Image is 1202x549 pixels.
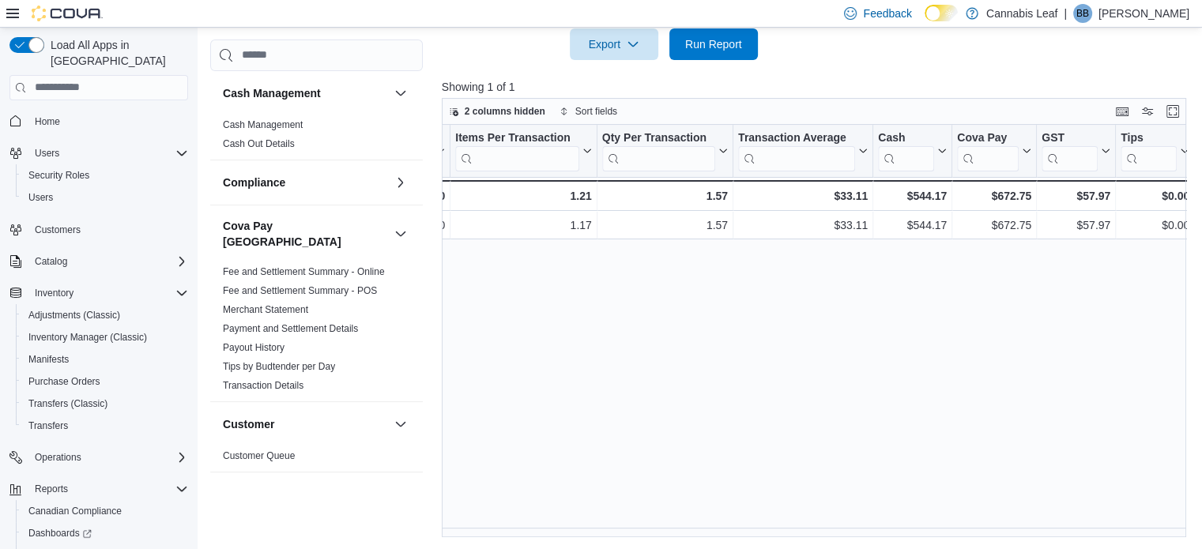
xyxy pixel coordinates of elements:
span: Transfers (Classic) [22,394,188,413]
a: Dashboards [22,524,98,543]
div: Customer [210,446,423,472]
a: Users [22,188,59,207]
span: Users [35,147,59,160]
a: Home [28,112,66,131]
button: Inventory [3,282,194,304]
span: Feedback [863,6,911,21]
button: Customer [223,416,388,432]
div: $672.75 [957,186,1031,205]
span: Reports [35,483,68,495]
a: Fee and Settlement Summary - POS [223,285,377,296]
button: Operations [28,448,88,467]
div: Cash Management [210,115,423,160]
span: Inventory [28,284,188,303]
div: Transaction Average [738,130,855,171]
a: Customers [28,220,87,239]
span: Inventory Manager (Classic) [22,328,188,347]
h3: Compliance [223,175,285,190]
button: Users [16,186,194,209]
span: Users [22,188,188,207]
span: Security Roles [28,169,89,182]
button: Catalog [3,250,194,273]
a: Security Roles [22,166,96,185]
button: Export [570,28,658,60]
span: Home [28,111,188,131]
a: Dashboards [16,522,194,544]
button: Tips [1121,130,1189,171]
span: Purchase Orders [22,372,188,391]
img: Cova [32,6,103,21]
button: GST [1042,130,1110,171]
button: Home [3,110,194,133]
div: $0.00 [348,186,445,205]
button: Cash Management [391,84,410,103]
div: Items Per Transaction [455,130,579,171]
button: Enter fullscreen [1163,102,1182,121]
span: Payout History [223,341,284,354]
button: Cova Pay [GEOGRAPHIC_DATA] [391,224,410,243]
span: Reports [28,479,188,498]
div: Cash [878,130,934,171]
p: Showing 1 of 1 [442,79,1194,95]
span: Merchant Statement [223,303,308,316]
span: Dashboards [28,527,92,540]
span: Dashboards [22,524,188,543]
p: | [1064,4,1067,23]
button: Compliance [391,173,410,192]
p: [PERSON_NAME] [1098,4,1189,23]
a: Payout History [223,342,284,353]
button: Customer [391,415,410,434]
div: Qty Per Transaction [601,130,714,145]
div: 1.57 [601,216,727,235]
div: 1.57 [601,186,727,205]
span: Transfers [28,419,68,432]
button: Manifests [16,348,194,370]
span: Home [35,115,60,128]
div: $544.17 [878,216,947,235]
a: Transaction Details [223,380,303,391]
div: GST [1042,130,1098,145]
div: $0.00 [1121,216,1189,235]
span: Manifests [28,353,69,366]
button: Display options [1138,102,1157,121]
span: Dark Mode [925,21,925,22]
span: Fee and Settlement Summary - Online [223,265,385,278]
span: Transaction Details [223,379,303,392]
div: $57.97 [1042,216,1110,235]
button: Reports [28,479,74,498]
button: Qty Per Transaction [601,130,727,171]
div: $33.11 [738,216,868,235]
button: Items Per Transaction [455,130,592,171]
span: Transfers [22,416,188,435]
div: Cash [878,130,934,145]
span: Inventory [35,287,73,299]
button: Users [3,142,194,164]
span: Adjustments (Classic) [22,306,188,325]
span: Users [28,144,188,163]
div: GST [1042,130,1098,171]
span: Catalog [35,255,67,268]
span: Run Report [685,36,742,52]
span: Customers [28,220,188,239]
button: Inventory Manager (Classic) [16,326,194,348]
div: 1.17 [455,216,592,235]
button: Inventory [28,284,80,303]
button: Transaction Average [738,130,868,171]
span: Fee and Settlement Summary - POS [223,284,377,297]
h3: Customer [223,416,274,432]
div: Tips [1121,130,1177,145]
span: Inventory Manager (Classic) [28,331,147,344]
div: Cova Pay [GEOGRAPHIC_DATA] [210,262,423,401]
a: Customer Queue [223,450,295,461]
span: Load All Apps in [GEOGRAPHIC_DATA] [44,37,188,69]
div: Tips [1121,130,1177,171]
button: Compliance [223,175,388,190]
a: Adjustments (Classic) [22,306,126,325]
a: Tips by Budtender per Day [223,361,335,372]
div: $672.75 [957,216,1031,235]
button: Cash Management [223,85,388,101]
button: Canadian Compliance [16,500,194,522]
span: Operations [35,451,81,464]
button: 2 columns hidden [443,102,552,121]
h3: Cova Pay [GEOGRAPHIC_DATA] [223,218,388,250]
